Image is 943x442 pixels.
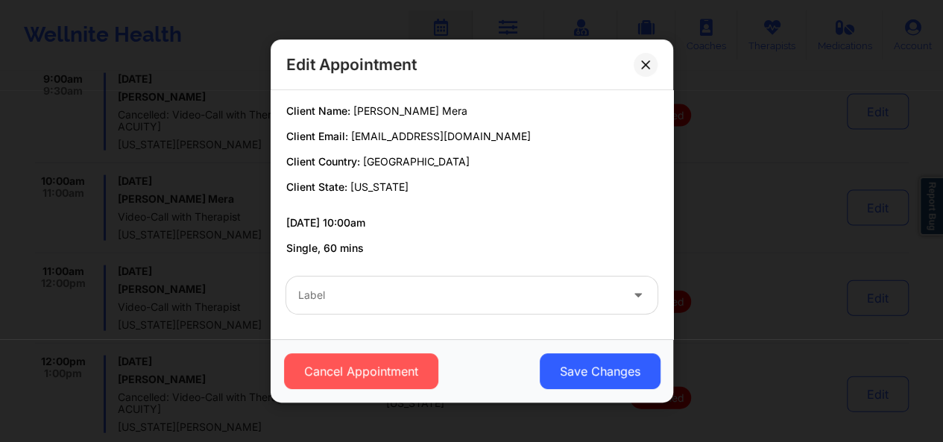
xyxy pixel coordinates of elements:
p: [DATE] 10:00am [286,215,657,230]
h2: Edit Appointment [286,54,417,75]
span: [GEOGRAPHIC_DATA] [363,155,470,168]
p: Client State: [286,180,657,195]
span: [PERSON_NAME] Mera [353,104,467,117]
p: Client Name: [286,104,657,119]
p: Single, 60 mins [286,241,657,256]
button: Cancel Appointment [283,353,438,389]
button: Save Changes [539,353,660,389]
span: [EMAIL_ADDRESS][DOMAIN_NAME] [351,130,531,142]
span: [US_STATE] [350,180,409,193]
p: Client Country: [286,154,657,169]
p: Client Email: [286,129,657,144]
